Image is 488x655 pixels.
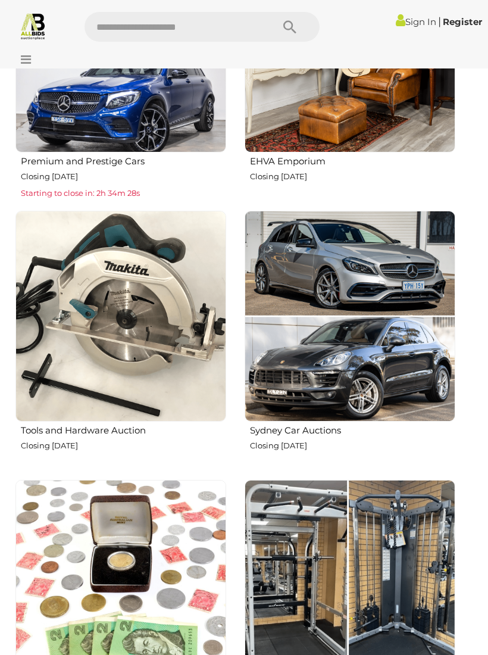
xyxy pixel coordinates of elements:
[250,154,455,167] h2: EHVA Emporium
[250,423,455,436] h2: Sydney Car Auctions
[21,154,226,167] h2: Premium and Prestige Cars
[15,211,226,422] img: Tools and Hardware Auction
[15,210,226,470] a: Tools and Hardware Auction Closing [DATE]
[21,439,226,453] p: Closing [DATE]
[21,423,226,436] h2: Tools and Hardware Auction
[396,16,436,27] a: Sign In
[21,170,226,183] p: Closing [DATE]
[244,210,455,470] a: Sydney Car Auctions Closing [DATE]
[443,16,482,27] a: Register
[260,12,320,42] button: Search
[21,188,140,198] span: Starting to close in: 2h 34m 28s
[250,170,455,183] p: Closing [DATE]
[19,12,47,40] img: Allbids.com.au
[438,15,441,28] span: |
[250,439,455,453] p: Closing [DATE]
[245,211,455,422] img: Sydney Car Auctions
